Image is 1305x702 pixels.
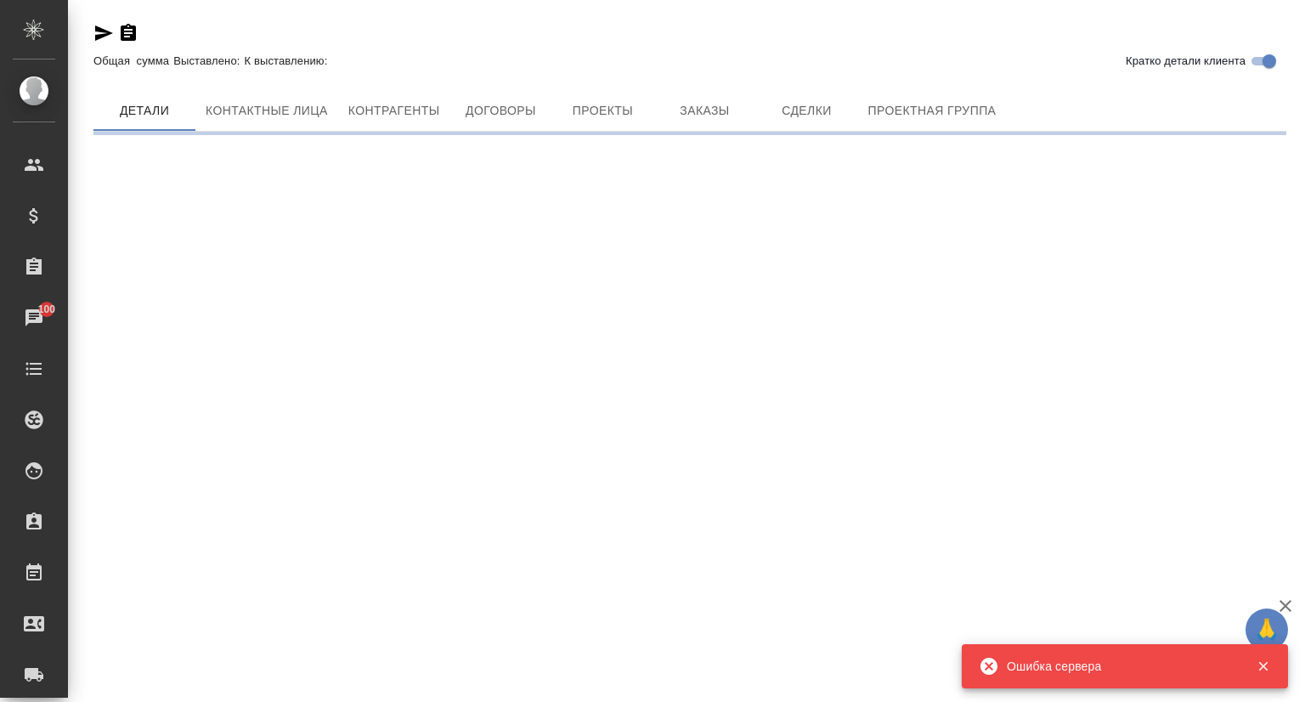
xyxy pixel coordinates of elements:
button: Скопировать ссылку [118,23,138,43]
button: 🙏 [1246,609,1288,651]
span: Проекты [562,100,643,122]
div: Ошибка сервера [1007,658,1231,675]
span: Контактные лица [206,100,328,122]
span: Кратко детали клиента [1126,53,1246,70]
span: Заказы [664,100,745,122]
span: Контрагенты [348,100,440,122]
span: 🙏 [1252,612,1281,648]
a: 100 [4,297,64,339]
span: Проектная группа [867,100,996,122]
span: Договоры [460,100,541,122]
p: Выставлено: [173,54,244,67]
button: Скопировать ссылку для ЯМессенджера [93,23,114,43]
span: 100 [28,301,66,318]
span: Детали [104,100,185,122]
button: Закрыть [1246,659,1280,674]
span: Сделки [765,100,847,122]
p: К выставлению: [245,54,332,67]
p: Общая сумма [93,54,173,67]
